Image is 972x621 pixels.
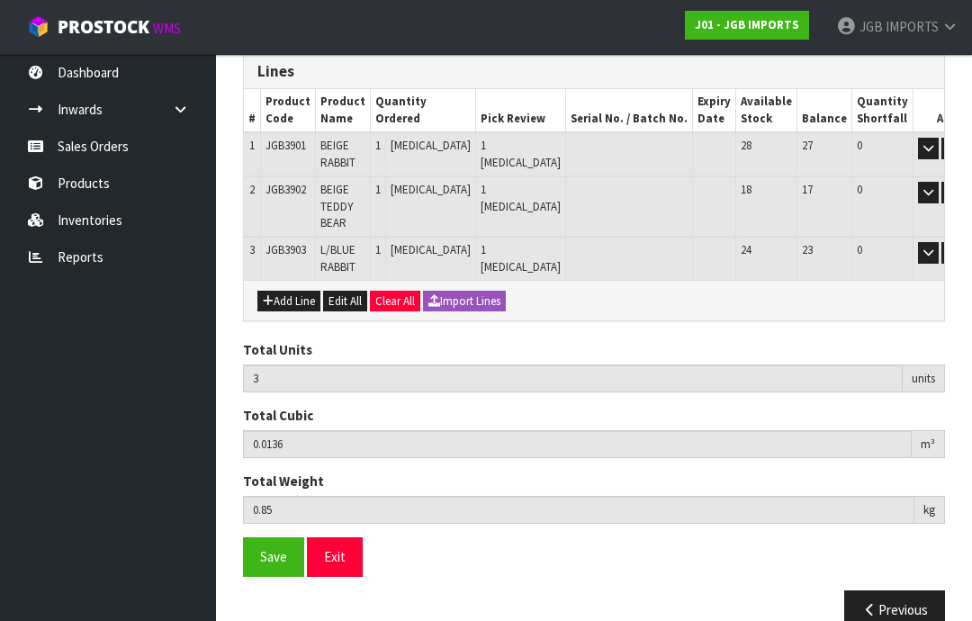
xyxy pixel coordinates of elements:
span: 2 [249,182,255,197]
span: JGB3901 [265,138,306,153]
span: L/BLUE RABBIT [320,242,355,274]
button: Save [243,537,304,576]
input: Total Weight [243,496,914,524]
th: Expiry Date [693,89,736,132]
h3: Lines [257,63,931,80]
div: kg [914,496,945,525]
span: 1 [MEDICAL_DATA] [481,182,561,213]
input: Total Cubic [243,430,912,458]
span: 28 [741,138,751,153]
span: 17 [802,182,813,197]
span: 1 [249,138,255,153]
span: 0 [857,182,862,197]
th: # [244,89,261,132]
span: ProStock [58,15,149,39]
strong: J01 - JGB IMPORTS [695,17,799,32]
span: 1 [375,182,381,197]
span: JGB3903 [265,242,306,257]
button: Import Lines [423,291,506,312]
button: Clear All [370,291,420,312]
th: Quantity Shortfall [852,89,913,132]
span: JGB3902 [265,182,306,197]
span: IMPORTS [886,18,939,35]
th: Product Name [316,89,371,132]
button: Add Line [257,291,320,312]
img: cube-alt.png [27,15,49,38]
label: Total Weight [243,472,324,490]
button: Edit [941,138,971,159]
div: m³ [912,430,945,459]
span: 3 [249,242,255,257]
th: Available Stock [736,89,797,132]
th: Product Code [261,89,316,132]
span: 27 [802,138,813,153]
label: Total Cubic [243,406,313,425]
span: 1 [375,242,381,257]
span: JGB [859,18,883,35]
div: units [903,364,945,393]
th: Pick Review [476,89,566,132]
th: Balance [797,89,852,132]
span: BEIGE TEDDY BEAR [320,182,353,230]
span: [MEDICAL_DATA] [391,138,471,153]
span: Save [260,548,287,565]
button: Exit [307,537,363,576]
button: Edit All [323,291,367,312]
span: 1 [MEDICAL_DATA] [481,242,561,274]
span: BEIGE RABBIT [320,138,355,169]
span: 0 [857,242,862,257]
span: 18 [741,182,751,197]
span: 1 [MEDICAL_DATA] [481,138,561,169]
span: [MEDICAL_DATA] [391,242,471,257]
small: WMS [153,20,181,37]
th: Serial No. / Batch No. [566,89,693,132]
span: 23 [802,242,813,257]
label: Total Units [243,340,312,359]
th: Quantity Ordered [371,89,476,132]
span: 24 [741,242,751,257]
button: Edit [941,242,971,264]
button: Edit [941,182,971,203]
span: [MEDICAL_DATA] [391,182,471,197]
span: 0 [857,138,862,153]
input: Total Units [243,364,903,392]
span: 1 [375,138,381,153]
